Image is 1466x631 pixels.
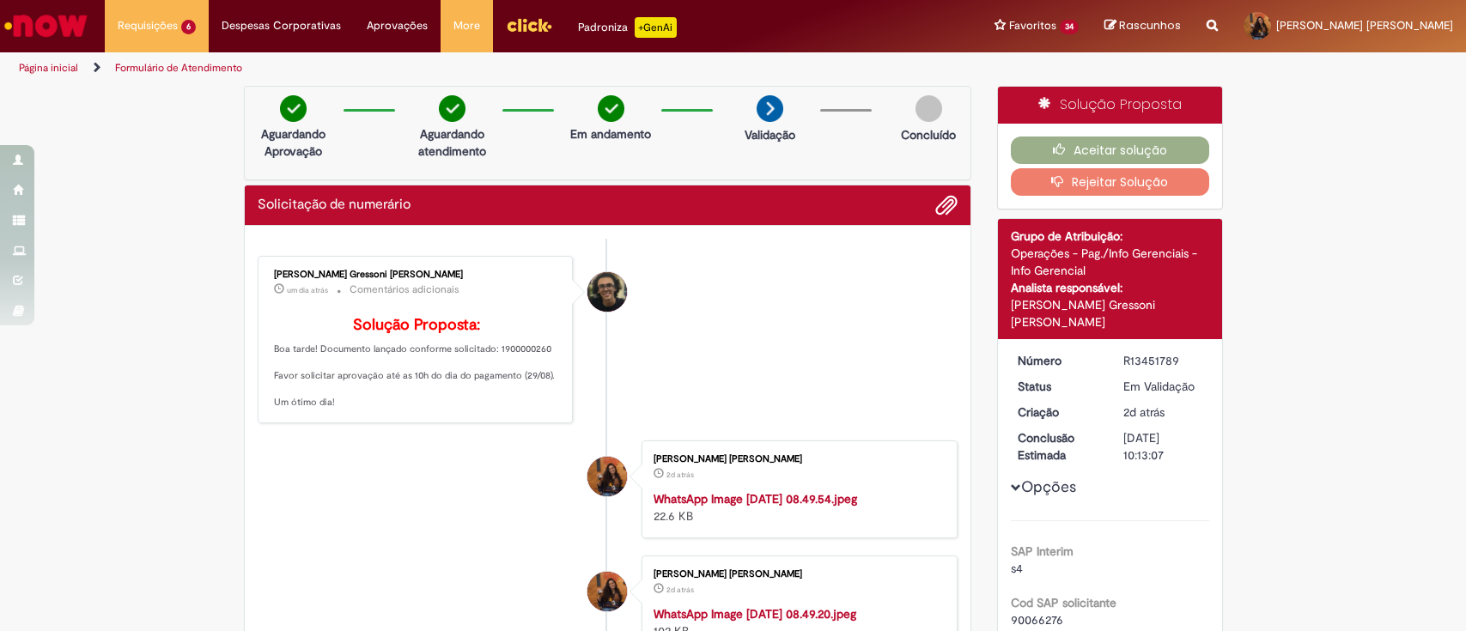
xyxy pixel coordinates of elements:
img: img-circle-grey.png [915,95,942,122]
div: Grupo de Atribuição: [1011,228,1209,245]
div: [PERSON_NAME] [PERSON_NAME] [654,454,940,464]
span: [PERSON_NAME] [PERSON_NAME] [1276,18,1453,33]
span: s4 [1011,561,1023,576]
img: ServiceNow [2,9,90,43]
p: Aguardando Aprovação [252,125,335,160]
div: Talita de Souza Nardi [587,572,627,611]
div: [DATE] 10:13:07 [1123,429,1203,464]
a: WhatsApp Image [DATE] 08.49.54.jpeg [654,491,857,507]
b: Solução Proposta: [353,315,480,335]
img: click_logo_yellow_360x200.png [506,12,552,38]
div: Operações - Pag./Info Gerenciais - Info Gerencial [1011,245,1209,279]
span: More [453,17,480,34]
img: check-circle-green.png [598,95,624,122]
time: 27/08/2025 11:13:04 [1123,404,1165,420]
div: [PERSON_NAME] Gressoni [PERSON_NAME] [1011,296,1209,331]
span: 2d atrás [1123,404,1165,420]
small: Comentários adicionais [350,282,459,297]
span: Despesas Corporativas [222,17,341,34]
div: Solução Proposta [998,87,1222,124]
b: Cod SAP solicitante [1011,595,1116,610]
ul: Trilhas de página [13,52,964,84]
span: 6 [181,20,196,34]
span: Requisições [118,17,178,34]
span: 2d atrás [666,585,694,595]
b: SAP Interim [1011,543,1074,559]
button: Aceitar solução [1011,137,1209,164]
time: 27/08/2025 15:38:49 [287,285,328,295]
a: Formulário de Atendimento [115,61,242,75]
img: check-circle-green.png [280,95,307,122]
div: Analista responsável: [1011,279,1209,296]
time: 27/08/2025 11:12:57 [666,470,694,480]
p: Concluído [901,126,956,143]
span: Rascunhos [1119,17,1181,33]
div: Em Validação [1123,378,1203,395]
p: Em andamento [570,125,651,143]
div: Padroniza [578,17,677,38]
div: Cleber Gressoni Rodrigues [587,272,627,312]
span: 34 [1060,20,1079,34]
a: Página inicial [19,61,78,75]
dt: Status [1005,378,1110,395]
dt: Criação [1005,403,1110,421]
img: arrow-next.png [757,95,783,122]
div: [PERSON_NAME] [PERSON_NAME] [654,569,940,579]
time: 27/08/2025 11:12:56 [666,585,694,595]
h2: Solicitação de numerário Histórico de tíquete [258,197,411,213]
span: Favoritos [1009,17,1056,34]
a: WhatsApp Image [DATE] 08.49.20.jpeg [654,606,856,622]
span: 2d atrás [666,470,694,480]
span: 90066276 [1011,612,1063,628]
div: 22.6 KB [654,490,940,525]
div: Talita de Souza Nardi [587,457,627,496]
div: [PERSON_NAME] Gressoni [PERSON_NAME] [274,270,560,280]
img: check-circle-green.png [439,95,465,122]
p: Aguardando atendimento [411,125,494,160]
p: +GenAi [635,17,677,38]
dt: Número [1005,352,1110,369]
dt: Conclusão Estimada [1005,429,1110,464]
p: Boa tarde! Documento lançado conforme solicitado: 1900000260 Favor solicitar aprovação até as 10h... [274,317,560,410]
div: R13451789 [1123,352,1203,369]
span: um dia atrás [287,285,328,295]
span: Aprovações [367,17,428,34]
a: Rascunhos [1104,18,1181,34]
button: Adicionar anexos [935,194,958,216]
button: Rejeitar Solução [1011,168,1209,196]
div: 27/08/2025 11:13:04 [1123,403,1203,421]
p: Validação [745,126,795,143]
